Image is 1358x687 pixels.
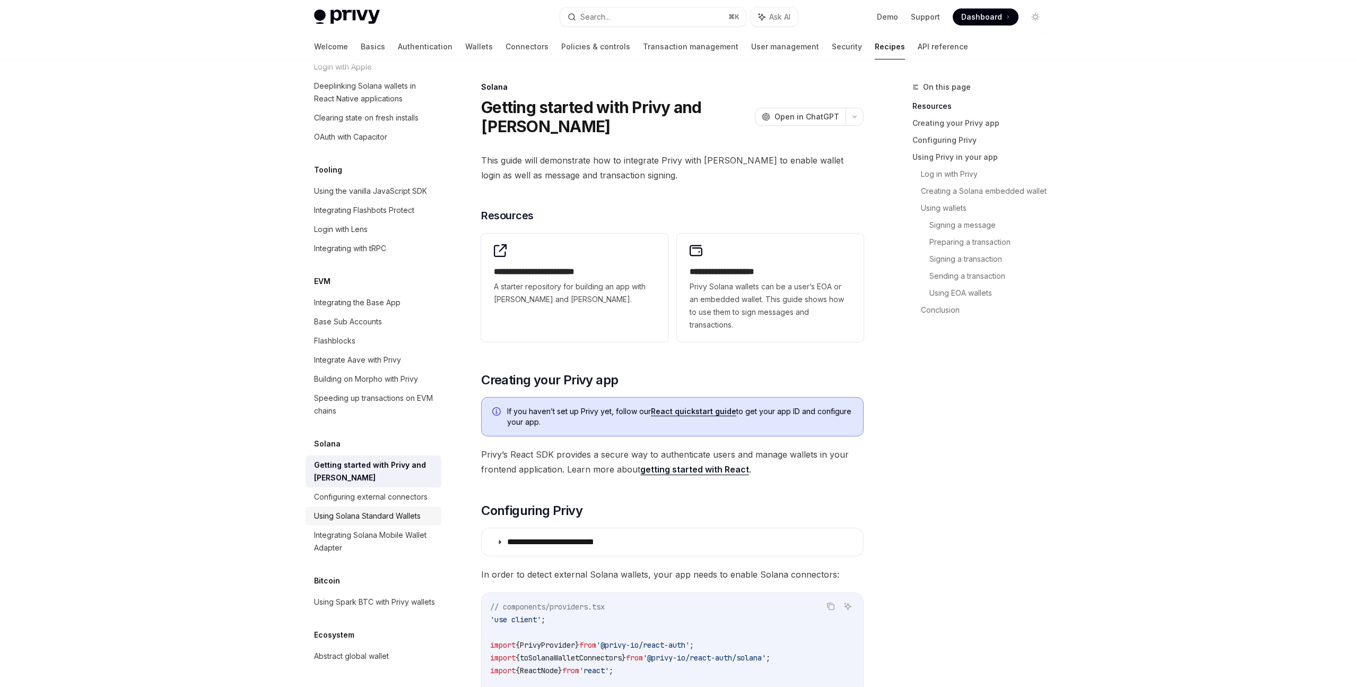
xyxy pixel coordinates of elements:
[562,666,579,675] span: from
[921,166,1052,183] a: Log in with Privy
[560,7,746,27] button: Search...⌘K
[961,12,1002,22] span: Dashboard
[824,599,838,613] button: Copy the contents from the code block
[314,296,401,309] div: Integrating the Base App
[912,98,1052,115] a: Resources
[640,464,749,475] a: getting started with React
[314,529,435,554] div: Integrating Solana Mobile Wallet Adapter
[1027,8,1044,25] button: Toggle dark mode
[314,223,368,236] div: Login with Lens
[507,406,852,427] span: If you haven’t set up Privy yet, follow our to get your app ID and configure your app.
[314,34,348,59] a: Welcome
[306,350,441,370] a: Integrate Aave with Privy
[314,574,340,587] h5: Bitcoin
[579,666,609,675] span: 'react'
[306,201,441,220] a: Integrating Flashbots Protect
[314,373,418,385] div: Building on Morpho with Privy
[774,111,839,122] span: Open in ChatGPT
[465,34,493,59] a: Wallets
[314,204,414,217] div: Integrating Flashbots Protect
[643,653,766,663] span: '@privy-io/react-auth/solana'
[912,149,1052,166] a: Using Privy in your app
[481,567,864,582] span: In order to detect external Solana wallets, your app needs to enable Solana connectors:
[481,82,864,92] div: Solana
[929,234,1052,251] a: Preparing a transaction
[314,459,435,484] div: Getting started with Privy and [PERSON_NAME]
[306,456,441,487] a: Getting started with Privy and [PERSON_NAME]
[481,153,864,183] span: This guide will demonstrate how to integrate Privy with [PERSON_NAME] to enable wallet login as w...
[314,131,387,143] div: OAuth with Capacitor
[728,13,739,21] span: ⌘ K
[541,615,545,624] span: ;
[481,372,618,389] span: Creating your Privy app
[622,653,626,663] span: }
[921,302,1052,319] a: Conclusion
[306,331,441,350] a: Flashblocks
[314,111,419,124] div: Clearing state on fresh installs
[314,80,435,105] div: Deeplinking Solana wallets in React Native applications
[314,596,435,608] div: Using Spark BTC with Privy wallets
[520,666,558,675] span: ReactNode
[912,132,1052,149] a: Configuring Privy
[580,11,610,23] div: Search...
[929,217,1052,234] a: Signing a message
[306,239,441,258] a: Integrating with tRPC
[561,34,630,59] a: Policies & controls
[306,526,441,557] a: Integrating Solana Mobile Wallet Adapter
[306,487,441,506] a: Configuring external connectors
[929,251,1052,268] a: Signing a transaction
[921,183,1052,200] a: Creating a Solana embedded wallet
[314,242,386,255] div: Integrating with tRPC
[306,592,441,612] a: Using Spark BTC with Privy wallets
[314,164,342,176] h5: Tooling
[490,653,516,663] span: import
[398,34,452,59] a: Authentication
[481,98,751,136] h1: Getting started with Privy and [PERSON_NAME]
[690,280,851,331] span: Privy Solana wallets can be a user’s EOA or an embedded wallet. This guide shows how to use them ...
[690,640,694,650] span: ;
[923,81,971,93] span: On this page
[651,407,736,416] a: React quickstart guide
[912,115,1052,132] a: Creating your Privy app
[314,437,341,450] h5: Solana
[918,34,968,59] a: API reference
[314,354,401,366] div: Integrate Aave with Privy
[481,208,534,223] span: Resources
[921,200,1052,217] a: Using wallets
[575,640,579,650] span: }
[306,220,441,239] a: Login with Lens
[877,12,898,22] a: Demo
[751,34,819,59] a: User management
[314,491,428,503] div: Configuring external connectors
[306,76,441,108] a: Deeplinking Solana wallets in React Native applications
[490,602,605,612] span: // components/providers.tsx
[875,34,905,59] a: Recipes
[314,185,427,197] div: Using the vanilla JavaScript SDK
[558,666,562,675] span: }
[520,653,622,663] span: toSolanaWalletConnectors
[314,315,382,328] div: Base Sub Accounts
[481,447,864,477] span: Privy’s React SDK provides a secure way to authenticate users and manage wallets in your frontend...
[516,666,520,675] span: {
[841,599,855,613] button: Ask AI
[314,629,354,641] h5: Ecosystem
[306,370,441,389] a: Building on Morpho with Privy
[953,8,1019,25] a: Dashboard
[769,12,790,22] span: Ask AI
[929,285,1052,302] a: Using EOA wallets
[520,640,575,650] span: PrivyProvider
[361,34,385,59] a: Basics
[609,666,613,675] span: ;
[766,653,770,663] span: ;
[494,280,655,306] span: A starter repository for building an app with [PERSON_NAME] and [PERSON_NAME].
[832,34,862,59] a: Security
[626,653,643,663] span: from
[677,234,864,342] a: **** **** **** *****Privy Solana wallets can be a user’s EOA or an embedded wallet. This guide sh...
[755,108,846,126] button: Open in ChatGPT
[490,615,541,624] span: 'use client'
[596,640,690,650] span: '@privy-io/react-auth'
[306,312,441,331] a: Base Sub Accounts
[516,653,520,663] span: {
[306,647,441,666] a: Abstract global wallet
[306,506,441,526] a: Using Solana Standard Wallets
